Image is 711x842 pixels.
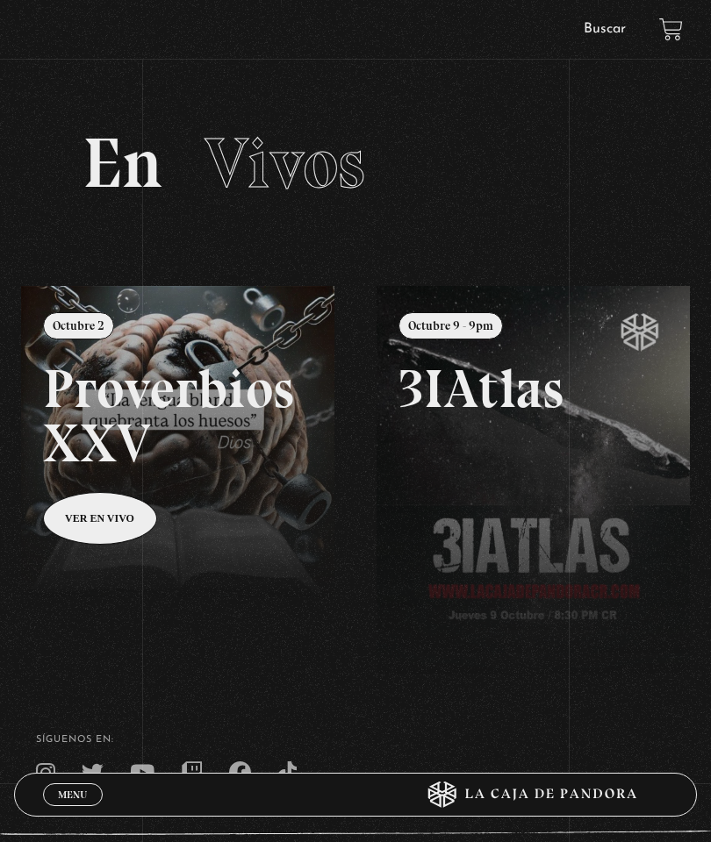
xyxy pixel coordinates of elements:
span: Cerrar [52,804,93,817]
a: View your shopping cart [659,18,683,41]
span: Menu [58,789,87,800]
h2: En [83,128,628,198]
a: Buscar [584,22,626,36]
span: Vivos [205,121,365,205]
h4: SÍguenos en: [36,735,676,745]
